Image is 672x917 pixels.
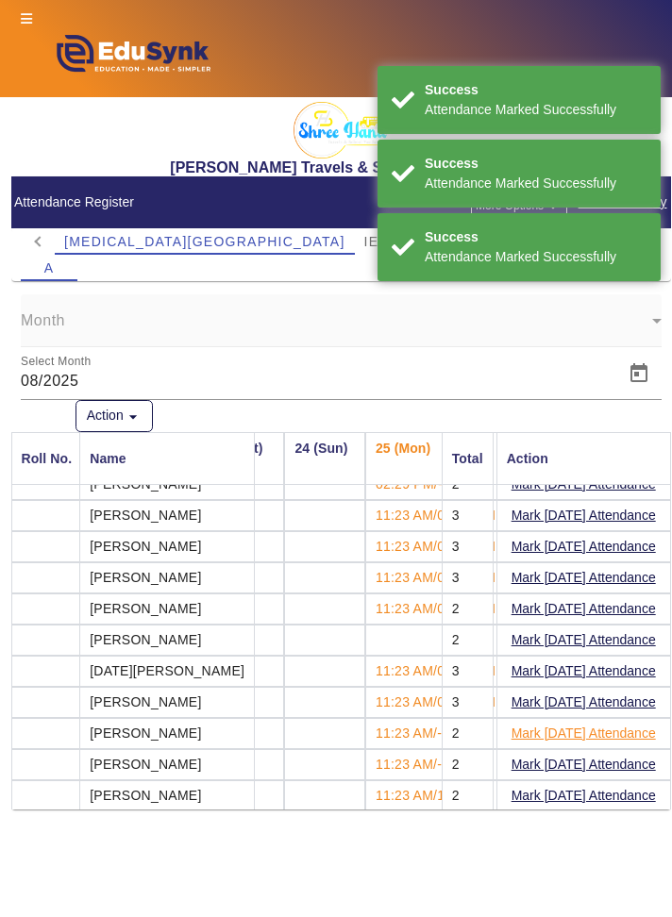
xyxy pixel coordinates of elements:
[364,235,457,248] span: IES SCHOOL
[21,356,92,368] mat-label: Select Month
[284,432,364,485] th: 24 (Sun)
[365,500,506,531] td: 11:23 AM/02:29 PM
[44,261,55,275] span: A
[79,625,255,656] mat-cell: [PERSON_NAME]
[11,176,672,228] mat-card-header: Attendance Register
[76,400,153,432] button: Action
[442,500,494,531] mat-cell: 3
[510,504,658,527] button: Mark [DATE] Attendance
[79,749,255,780] mat-cell: [PERSON_NAME]
[425,227,647,247] div: Success
[510,753,658,776] button: Mark [DATE] Attendance
[442,656,494,687] mat-cell: 3
[79,562,255,593] mat-cell: [PERSON_NAME]
[510,628,658,652] button: Mark [DATE] Attendance
[442,562,494,593] mat-cell: 3
[11,158,672,176] h2: [PERSON_NAME] Travels & School Van Service
[79,718,255,749] mat-cell: [PERSON_NAME]
[124,408,143,426] mat-icon: arrow_drop_down
[79,687,255,718] mat-cell: [PERSON_NAME]
[510,535,658,559] button: Mark [DATE] Attendance
[442,718,494,749] mat-cell: 2
[79,780,255,811] mat-cell: [PERSON_NAME]
[442,625,494,656] mat-cell: 2
[365,749,506,780] td: 11:23 AM/--
[442,531,494,562] mat-cell: 3
[442,687,494,718] mat-cell: 3
[79,500,255,531] mat-cell: [PERSON_NAME]
[365,432,506,485] th: 25 (Mon)
[294,102,388,158] img: 2bec4155-9170-49cd-8f97-544ef27826c4
[79,593,255,625] mat-cell: [PERSON_NAME]
[425,80,647,100] div: Success
[510,691,658,714] button: Mark [DATE] Attendance
[79,656,255,687] mat-cell: [DATE][PERSON_NAME]
[365,687,506,718] td: 11:23 AM/02:29 PM
[510,597,658,621] button: Mark [DATE] Attendance
[510,784,658,808] button: Mark [DATE] Attendance
[365,531,506,562] td: 11:23 AM/02:29 PM
[510,659,658,683] button: Mark [DATE] Attendance
[365,562,506,593] td: 11:23 AM/02:29 PM
[79,432,255,485] mat-header-cell: Name
[425,154,647,174] div: Success
[496,432,671,485] mat-header-cell: Action
[442,780,494,811] mat-cell: 2
[442,593,494,625] mat-cell: 2
[425,174,647,193] div: Attendance Marked Successfully
[64,235,345,248] span: [MEDICAL_DATA][GEOGRAPHIC_DATA]
[21,29,243,88] img: edusynk-logo.png
[365,656,506,687] td: 11:23 AM/02:29 PM
[442,749,494,780] mat-cell: 2
[11,432,83,485] mat-header-cell: Roll No.
[616,351,662,396] button: Open calendar
[365,593,506,625] td: 11:23 AM/02:29 PM
[79,531,255,562] mat-cell: [PERSON_NAME]
[425,247,647,267] div: Attendance Marked Successfully
[510,566,658,590] button: Mark [DATE] Attendance
[365,718,506,749] td: 11:23 AM/--
[442,432,494,485] mat-header-cell: Total
[425,100,647,120] div: Attendance Marked Successfully
[365,780,506,811] td: 11:23 AM/11:23 AM
[510,722,658,745] button: Mark [DATE] Attendance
